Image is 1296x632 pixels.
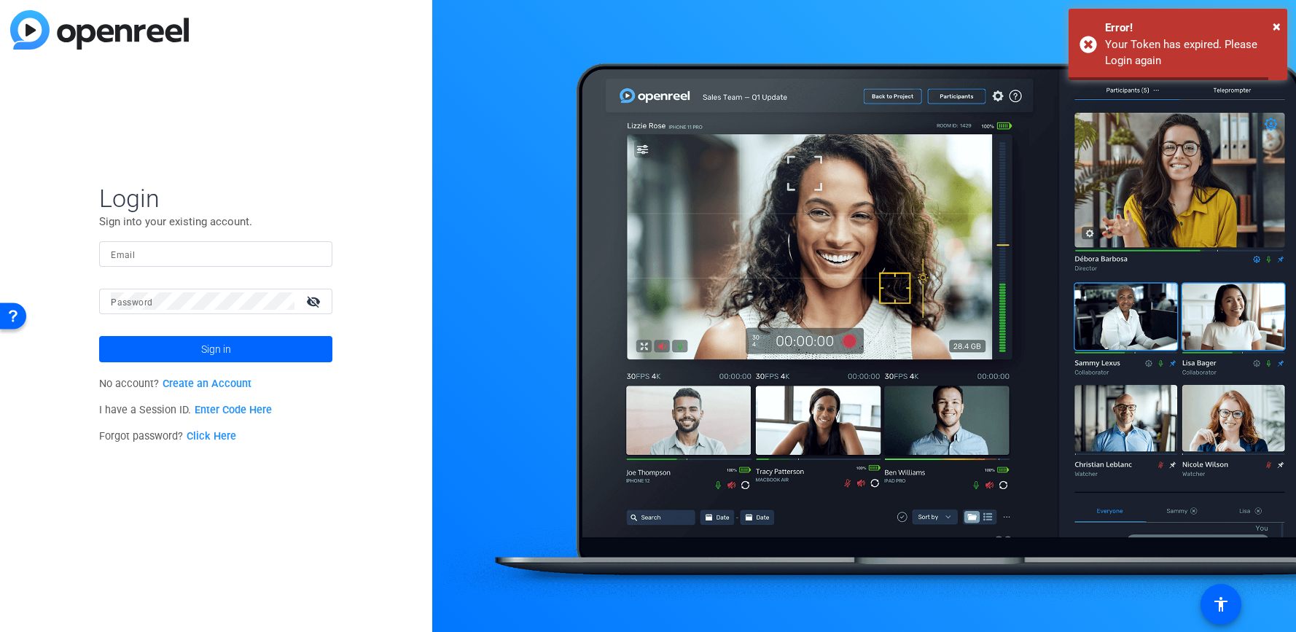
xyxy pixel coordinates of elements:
[297,291,332,312] mat-icon: visibility_off
[1273,15,1281,37] button: Close
[187,430,236,442] a: Click Here
[99,336,332,362] button: Sign in
[111,297,152,308] mat-label: Password
[111,250,135,260] mat-label: Email
[99,183,332,214] span: Login
[201,331,231,367] span: Sign in
[1105,36,1276,69] div: Your Token has expired. Please Login again
[10,10,189,50] img: blue-gradient.svg
[99,214,332,230] p: Sign into your existing account.
[99,404,272,416] span: I have a Session ID.
[1105,20,1276,36] div: Error!
[1212,596,1230,613] mat-icon: accessibility
[163,378,251,390] a: Create an Account
[99,430,236,442] span: Forgot password?
[111,245,321,262] input: Enter Email Address
[1273,17,1281,35] span: ×
[195,404,272,416] a: Enter Code Here
[99,378,251,390] span: No account?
